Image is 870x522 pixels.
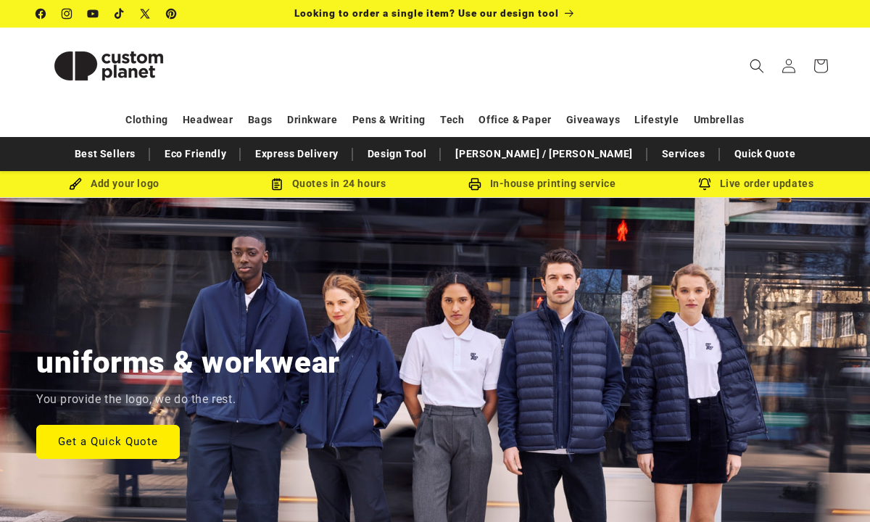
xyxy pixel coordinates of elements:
h2: uniforms & workwear [36,343,340,382]
img: In-house printing [468,178,481,191]
a: Drinkware [287,107,337,133]
a: Umbrellas [694,107,745,133]
a: Design Tool [360,141,434,167]
a: Bags [248,107,273,133]
a: Express Delivery [248,141,346,167]
img: Order Updates Icon [270,178,283,191]
div: Quotes in 24 hours [221,175,435,193]
a: Pens & Writing [352,107,426,133]
a: Quick Quote [727,141,803,167]
p: You provide the logo, we do the rest. [36,389,236,410]
img: Brush Icon [69,178,82,191]
a: Tech [440,107,464,133]
div: In-house printing service [435,175,649,193]
a: Lifestyle [634,107,679,133]
a: Eco Friendly [157,141,233,167]
a: Headwear [183,107,233,133]
div: Add your logo [7,175,221,193]
a: Get a Quick Quote [36,424,180,458]
img: Custom Planet [36,33,181,99]
div: Live order updates [649,175,863,193]
a: Office & Paper [478,107,551,133]
summary: Search [741,50,773,82]
a: Best Sellers [67,141,143,167]
a: Clothing [125,107,168,133]
a: Custom Planet [31,28,187,104]
img: Order updates [698,178,711,191]
span: Looking to order a single item? Use our design tool [294,7,559,19]
a: [PERSON_NAME] / [PERSON_NAME] [448,141,639,167]
a: Giveaways [566,107,620,133]
a: Services [655,141,713,167]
